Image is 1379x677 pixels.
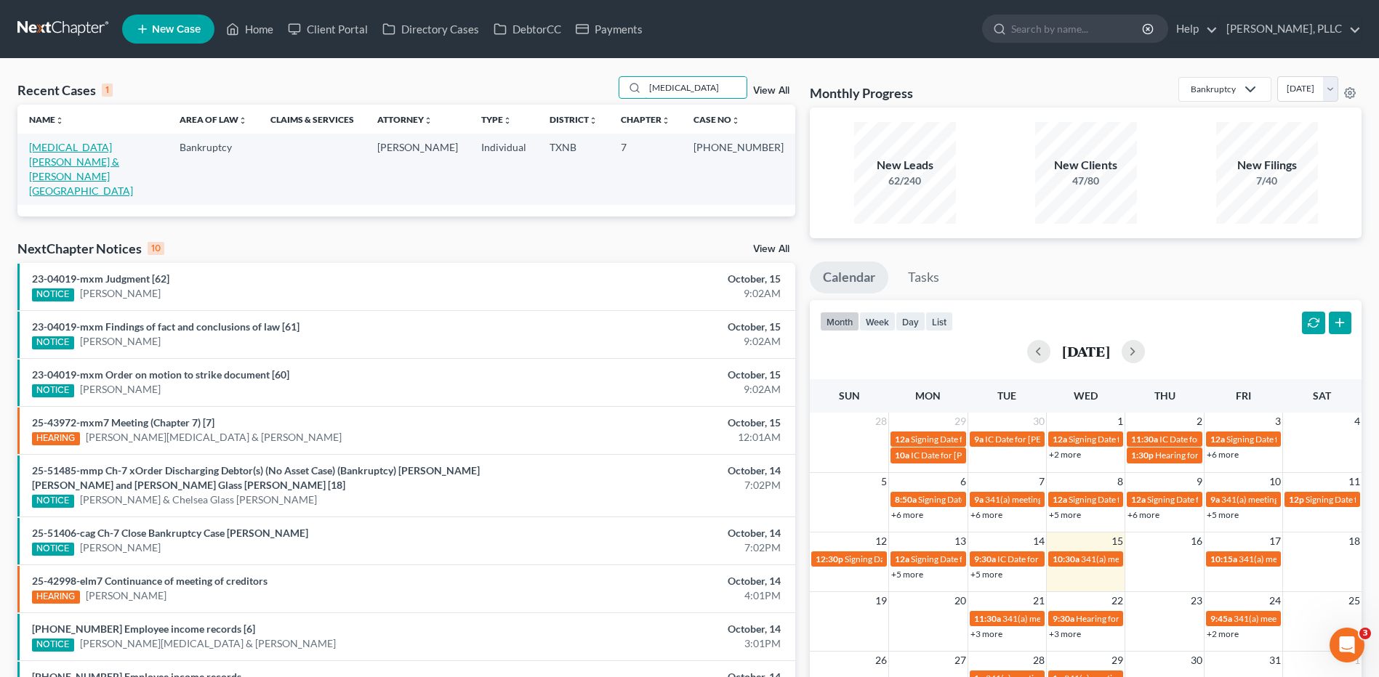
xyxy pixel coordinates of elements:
[845,554,975,564] span: Signing Date for [PERSON_NAME]
[1330,628,1364,662] iframe: Intercom live chat
[32,591,80,604] div: HEARING
[503,116,512,125] i: unfold_more
[609,134,682,204] td: 7
[693,114,740,125] a: Case Nounfold_more
[486,16,568,42] a: DebtorCC
[1210,554,1237,564] span: 10:15a
[541,320,781,334] div: October, 15
[1081,554,1291,564] span: 341(a) meeting for [PERSON_NAME] [PERSON_NAME]
[662,116,670,125] i: unfold_more
[1049,449,1081,460] a: +2 more
[1002,613,1178,624] span: 341(a) meeting for Crescent [PERSON_NAME]
[32,336,74,349] div: NOTICE
[541,368,781,382] div: October, 15
[1289,494,1304,505] span: 12p
[896,312,925,331] button: day
[424,116,433,125] i: unfold_more
[1268,473,1282,490] span: 10
[1195,473,1204,490] span: 9
[148,242,164,255] div: 10
[32,432,80,445] div: HEARING
[1191,83,1236,95] div: Bankruptcy
[1207,509,1239,520] a: +5 more
[985,494,1125,505] span: 341(a) meeting for [PERSON_NAME]
[1195,413,1204,430] span: 2
[1226,434,1356,445] span: Signing Date for [PERSON_NAME]
[1037,473,1046,490] span: 7
[32,272,169,285] a: 23-04019-mxm Judgment [62]
[891,509,923,520] a: +6 more
[970,509,1002,520] a: +6 more
[1032,652,1046,669] span: 28
[541,622,781,636] div: October, 14
[974,554,996,564] span: 9:30a
[541,478,781,492] div: 7:02PM
[810,84,913,102] h3: Monthly Progress
[1116,473,1125,490] span: 8
[915,389,941,402] span: Mon
[1239,554,1379,564] span: 341(a) meeting for [PERSON_NAME]
[1110,592,1125,609] span: 22
[238,116,247,125] i: unfold_more
[925,312,953,331] button: list
[1268,532,1282,550] span: 17
[86,430,342,445] a: [PERSON_NAME][MEDICAL_DATA] & [PERSON_NAME]
[1053,434,1067,445] span: 12a
[953,592,968,609] span: 20
[891,569,923,580] a: +5 more
[29,141,133,197] a: [MEDICAL_DATA][PERSON_NAME] & [PERSON_NAME][GEOGRAPHIC_DATA]
[1347,592,1362,609] span: 25
[1347,532,1362,550] span: 18
[682,134,795,204] td: [PHONE_NUMBER]
[17,81,113,99] div: Recent Cases
[985,434,1135,445] span: IC Date for [PERSON_NAME], Shylanda
[1131,494,1146,505] span: 12a
[1210,613,1232,624] span: 9:45a
[541,430,781,445] div: 12:01AM
[1062,344,1110,359] h2: [DATE]
[1110,532,1125,550] span: 15
[541,272,781,286] div: October, 15
[80,382,161,397] a: [PERSON_NAME]
[589,116,598,125] i: unfold_more
[55,116,64,125] i: unfold_more
[1049,509,1081,520] a: +5 more
[152,24,201,35] span: New Case
[1116,413,1125,430] span: 1
[32,416,214,429] a: 25-43972-mxm7 Meeting (Chapter 7) [7]
[1131,434,1158,445] span: 11:30a
[180,114,247,125] a: Area of Lawunfold_more
[1053,613,1074,624] span: 9:30a
[874,413,888,430] span: 28
[32,368,289,381] a: 23-04019-mxm Order on motion to strike document [60]
[538,134,609,204] td: TXNB
[375,16,486,42] a: Directory Cases
[874,592,888,609] span: 19
[970,569,1002,580] a: +5 more
[974,434,984,445] span: 9a
[839,389,860,402] span: Sun
[854,157,956,174] div: New Leads
[753,244,789,254] a: View All
[1069,494,1287,505] span: Signing Date for [PERSON_NAME][GEOGRAPHIC_DATA]
[102,84,113,97] div: 1
[1268,652,1282,669] span: 31
[29,114,64,125] a: Nameunfold_more
[1154,389,1175,402] span: Thu
[997,554,1197,564] span: IC Date for [PERSON_NAME][GEOGRAPHIC_DATA]
[1049,628,1081,639] a: +3 more
[874,652,888,669] span: 26
[1131,450,1154,461] span: 1:30p
[1353,413,1362,430] span: 4
[32,527,308,539] a: 25-51406-cag Ch-7 Close Bankruptcy Case [PERSON_NAME]
[1236,389,1251,402] span: Fri
[874,532,888,550] span: 12
[550,114,598,125] a: Districtunfold_more
[895,494,917,505] span: 8:50a
[1219,16,1361,42] a: [PERSON_NAME], PLLC
[645,77,747,98] input: Search by name...
[32,495,74,508] div: NOTICE
[80,492,317,507] a: [PERSON_NAME] & Chelsea Glass [PERSON_NAME]
[32,320,299,333] a: 23-04019-mxm Findings of fact and conclusions of law [61]
[859,312,896,331] button: week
